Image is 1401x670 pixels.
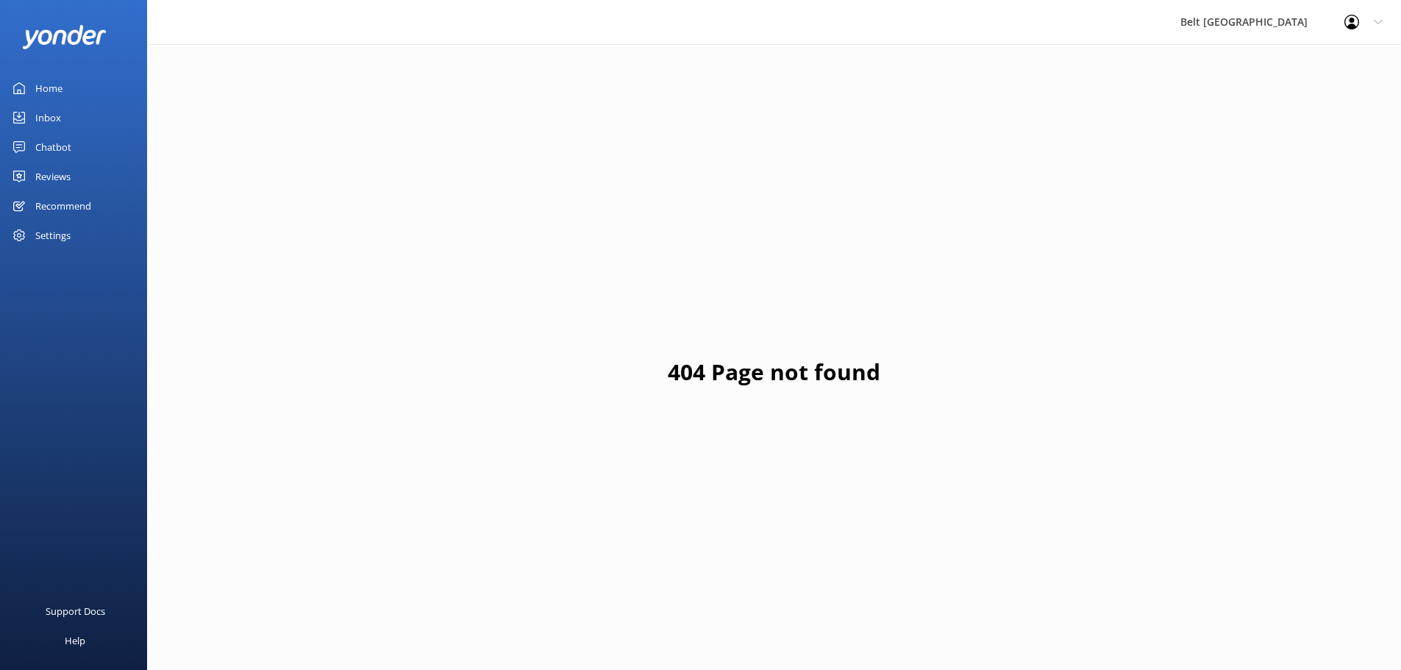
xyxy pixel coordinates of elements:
[35,74,63,103] div: Home
[35,191,91,221] div: Recommend
[35,162,71,191] div: Reviews
[35,132,71,162] div: Chatbot
[22,25,107,49] img: yonder-white-logo.png
[35,103,61,132] div: Inbox
[668,354,880,390] h1: 404 Page not found
[65,626,85,655] div: Help
[46,596,105,626] div: Support Docs
[35,221,71,250] div: Settings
